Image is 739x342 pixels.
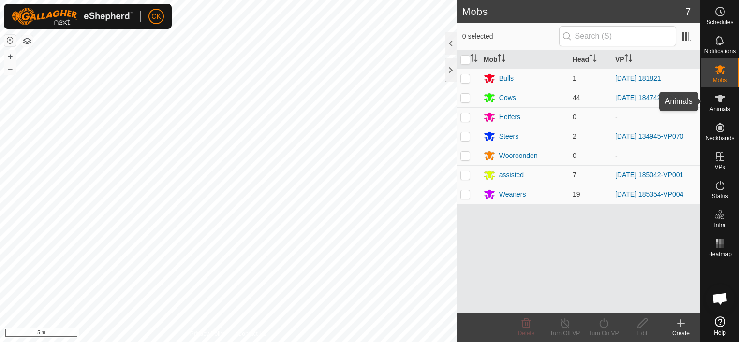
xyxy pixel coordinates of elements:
[573,171,576,179] span: 7
[498,56,505,63] p-sorticon: Activate to sort
[21,35,33,47] button: Map Layers
[499,151,538,161] div: Wooroonden
[615,190,683,198] a: [DATE] 185354-VP004
[714,330,726,336] span: Help
[611,50,700,69] th: VP
[499,73,514,84] div: Bulls
[573,113,576,121] span: 0
[624,56,632,63] p-sorticon: Activate to sort
[4,35,16,46] button: Reset Map
[711,193,728,199] span: Status
[573,74,576,82] span: 1
[4,51,16,62] button: +
[615,171,683,179] a: [DATE] 185042-VP001
[706,19,733,25] span: Schedules
[518,330,535,337] span: Delete
[615,94,683,101] a: [DATE] 184742-VP010
[713,77,727,83] span: Mobs
[611,107,700,127] td: -
[499,112,520,122] div: Heifers
[190,329,226,338] a: Privacy Policy
[151,12,161,22] span: CK
[573,190,580,198] span: 19
[499,93,516,103] div: Cows
[4,63,16,75] button: –
[462,31,559,42] span: 0 selected
[573,152,576,159] span: 0
[499,170,524,180] div: assisted
[701,313,739,340] a: Help
[705,135,734,141] span: Neckbands
[589,56,597,63] p-sorticon: Activate to sort
[573,132,576,140] span: 2
[499,131,518,142] div: Steers
[480,50,569,69] th: Mob
[573,94,580,101] span: 44
[704,48,736,54] span: Notifications
[623,329,662,338] div: Edit
[685,4,691,19] span: 7
[714,222,725,228] span: Infra
[462,6,685,17] h2: Mobs
[708,251,732,257] span: Heatmap
[706,284,735,313] div: Open chat
[615,132,683,140] a: [DATE] 134945-VP070
[615,74,661,82] a: [DATE] 181821
[714,164,725,170] span: VPs
[546,329,584,338] div: Turn Off VP
[709,106,730,112] span: Animals
[662,329,700,338] div: Create
[584,329,623,338] div: Turn On VP
[611,146,700,165] td: -
[559,26,676,46] input: Search (S)
[499,189,526,199] div: Weaners
[12,8,133,25] img: Gallagher Logo
[470,56,478,63] p-sorticon: Activate to sort
[238,329,266,338] a: Contact Us
[569,50,611,69] th: Head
